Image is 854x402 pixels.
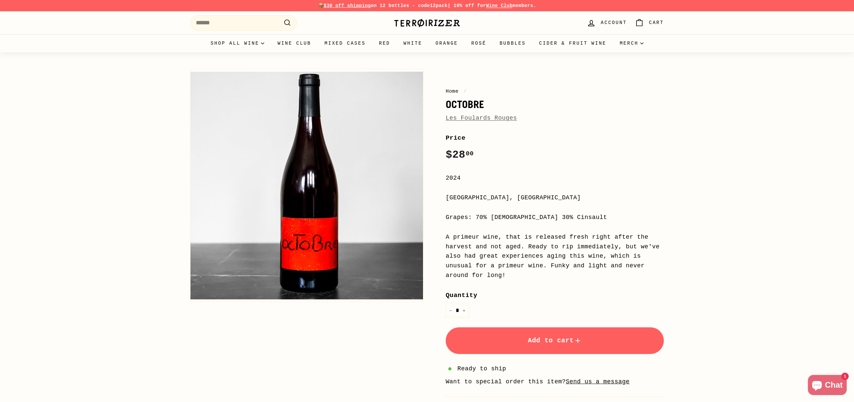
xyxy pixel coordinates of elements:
[457,364,506,374] span: Ready to ship
[446,133,664,143] label: Price
[324,3,371,8] span: $30 off shipping
[190,2,664,9] p: 📦 on 12 bottles - code | 10% off for members.
[446,87,664,95] nav: breadcrumbs
[372,34,397,52] a: Red
[429,34,465,52] a: Orange
[397,34,429,52] a: White
[493,34,532,52] a: Bubbles
[177,34,677,52] div: Primary
[631,13,668,33] a: Cart
[271,34,318,52] a: Wine Club
[318,34,372,52] a: Mixed Cases
[446,115,517,121] a: Les Foulards Rouges
[466,150,474,157] sup: 00
[601,19,627,26] span: Account
[446,377,664,387] li: Want to special order this item?
[446,304,456,317] button: Reduce item quantity by one
[806,375,849,397] inbox-online-store-chat: Shopify online store chat
[486,3,513,8] a: Wine Club
[459,304,469,317] button: Increase item quantity by one
[649,19,664,26] span: Cart
[446,193,664,203] div: [GEOGRAPHIC_DATA], [GEOGRAPHIC_DATA]
[446,304,469,317] input: quantity
[446,99,664,110] h1: Octobre
[446,149,474,161] span: $28
[528,337,582,344] span: Add to cart
[613,34,650,52] summary: Merch
[446,173,664,183] div: 2024
[430,3,448,8] strong: 12pack
[446,88,459,94] a: Home
[446,290,664,300] label: Quantity
[446,213,664,222] div: Grapes: 70% [DEMOGRAPHIC_DATA] 30% Cinsault
[446,232,664,280] div: A primeur wine, that is released fresh right after the harvest and not aged. Ready to rip immedia...
[583,13,631,33] a: Account
[462,88,468,94] span: /
[465,34,493,52] a: Rosé
[566,378,629,385] a: Send us a message
[446,327,664,354] button: Add to cart
[204,34,271,52] summary: Shop all wine
[532,34,613,52] a: Cider & Fruit Wine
